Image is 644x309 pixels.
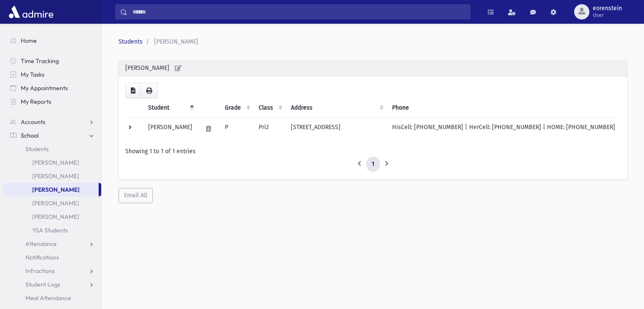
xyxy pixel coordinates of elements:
[3,251,101,264] a: Notifications
[125,147,620,156] div: Showing 1 to 1 of 1 entries
[220,118,254,141] td: P
[286,98,387,118] th: Address: activate to sort column ascending
[3,196,101,210] a: [PERSON_NAME]
[119,37,624,46] nav: breadcrumb
[3,129,101,142] a: School
[21,98,51,105] span: My Reports
[3,142,101,156] a: Students
[593,12,622,19] span: User
[3,278,101,291] a: Student Logs
[143,118,197,141] td: [PERSON_NAME]
[3,54,101,68] a: Time Tracking
[593,5,622,12] span: eorenstein
[3,210,101,223] a: [PERSON_NAME]
[3,115,101,129] a: Accounts
[25,145,49,153] span: Students
[3,34,101,47] a: Home
[127,4,470,19] input: Search
[25,240,57,248] span: Attendance
[220,98,254,118] th: Grade: activate to sort column ascending
[3,291,101,305] a: Meal Attendance
[286,118,387,141] td: [STREET_ADDRESS]
[3,156,101,169] a: [PERSON_NAME]
[21,71,44,78] span: My Tasks
[119,38,143,45] a: Students
[7,3,55,20] img: AdmirePro
[387,118,620,141] td: HisCell: [PHONE_NUMBER] | HerCell: [PHONE_NUMBER] | HOME: [PHONE_NUMBER]
[3,237,101,251] a: Attendance
[3,68,101,81] a: My Tasks
[25,254,59,261] span: Notifications
[119,188,153,203] button: Email All
[3,169,101,183] a: [PERSON_NAME]
[387,98,620,118] th: Phone
[21,118,45,126] span: Accounts
[25,281,60,288] span: Student Logs
[143,98,197,118] th: Student: activate to sort column descending
[3,183,99,196] a: [PERSON_NAME]
[154,38,198,45] span: [PERSON_NAME]
[366,157,380,172] a: 1
[119,61,627,76] div: [PERSON_NAME]
[25,294,71,302] span: Meal Attendance
[141,83,158,98] button: Print
[21,84,68,92] span: My Appointments
[21,132,39,139] span: School
[21,37,37,44] span: Home
[21,57,59,65] span: Time Tracking
[3,95,101,108] a: My Reports
[3,81,101,95] a: My Appointments
[3,223,101,237] a: YSA Students
[25,267,55,275] span: Infractions
[254,118,286,141] td: Pri2
[3,264,101,278] a: Infractions
[125,83,141,98] button: CSV
[254,98,286,118] th: Class: activate to sort column ascending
